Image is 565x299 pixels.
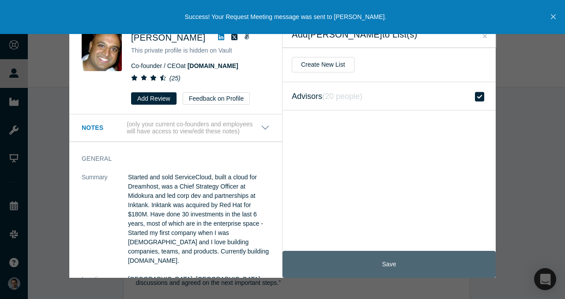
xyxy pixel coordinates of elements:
h2: Add [PERSON_NAME] to List(s) [292,29,486,40]
span: [PERSON_NAME] [131,33,205,42]
i: ( 25 ) [169,75,181,82]
p: (only your current co-founders and employees will have access to view/edit these notes) [127,121,261,136]
dt: Summary [82,173,128,275]
p: This private profile is hidden on Vault [131,46,270,55]
h3: Notes [82,123,125,132]
p: Started and sold ServiceCloud, built a cloud for Dreamhost, was a Chief Strategy Officer at Midok... [128,173,270,265]
button: Save [282,251,496,278]
p: Success! Your Request Meeting message was sent to [PERSON_NAME]. [185,12,387,22]
button: Feedback on Profile [183,92,250,105]
span: Advisors [292,90,362,102]
img: Ben Cherian's Profile Image [82,31,122,71]
button: Create New List [292,57,354,72]
button: Close [480,31,490,42]
h3: General [82,154,257,163]
button: Notes (only your current co-founders and employees will have access to view/edit these notes) [82,121,270,136]
span: Co-founder / CEO at [131,62,238,69]
i: ( 20 people ) [322,92,362,101]
dd: [GEOGRAPHIC_DATA], [GEOGRAPHIC_DATA], [GEOGRAPHIC_DATA] [128,275,270,293]
a: [DOMAIN_NAME] [188,62,238,69]
button: Add Review [131,92,177,105]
